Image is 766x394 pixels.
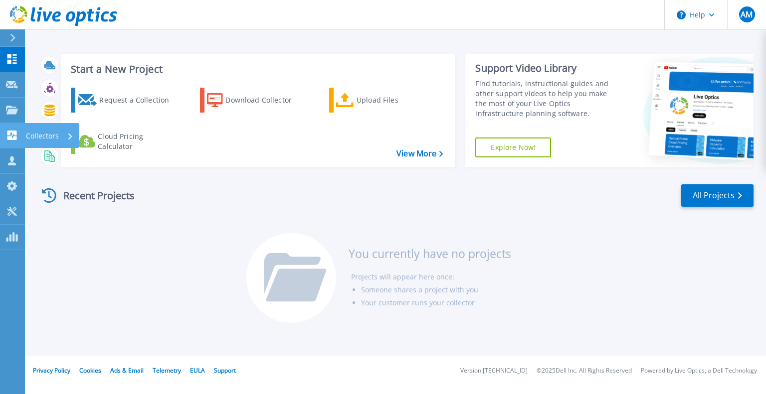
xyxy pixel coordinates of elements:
div: Cloud Pricing Calculator [98,131,178,151]
a: Cookies [79,366,101,375]
li: Powered by Live Optics, a Dell Technology [641,368,757,374]
span: AM [741,10,753,18]
a: Privacy Policy [33,366,70,375]
a: Telemetry [153,366,181,375]
a: Ads & Email [110,366,144,375]
li: Projects will appear here once: [351,270,511,283]
div: Support Video Library [475,62,620,75]
li: Version: [TECHNICAL_ID] [460,368,528,374]
a: EULA [190,366,205,375]
div: Recent Projects [38,183,148,208]
a: All Projects [681,184,754,207]
a: Explore Now! [475,137,551,157]
a: Download Collector [200,88,311,113]
a: Upload Files [329,88,440,113]
h3: You currently have no projects [349,248,511,259]
p: Collectors [26,123,59,149]
div: Download Collector [225,90,305,110]
li: Someone shares a project with you [361,283,511,296]
li: Your customer runs your collector [361,296,511,309]
div: Find tutorials, instructional guides and other support videos to help you make the most of your L... [475,79,620,119]
a: Request a Collection [71,88,182,113]
a: Support [214,366,236,375]
div: Upload Files [357,90,436,110]
h3: Start a New Project [71,64,443,75]
a: View More [396,149,443,158]
div: Request a Collection [99,90,179,110]
a: Cloud Pricing Calculator [71,129,182,154]
li: © 2025 Dell Inc. All Rights Reserved [537,368,632,374]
